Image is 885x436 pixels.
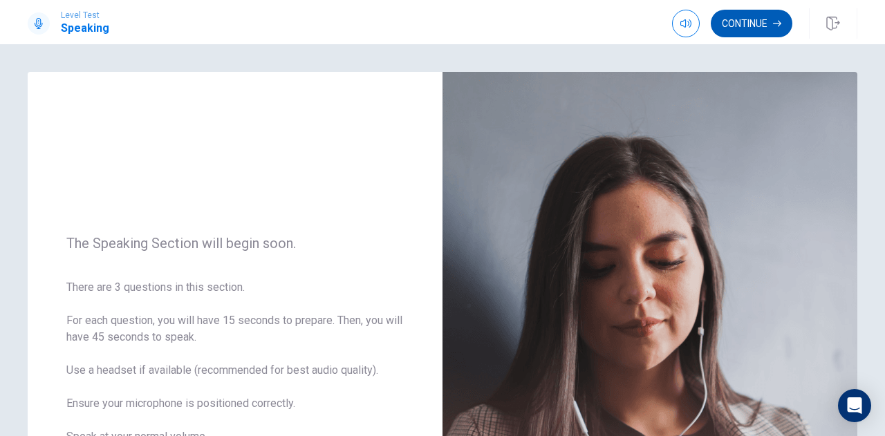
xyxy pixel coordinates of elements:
h1: Speaking [61,20,109,37]
div: Open Intercom Messenger [838,389,871,422]
span: The Speaking Section will begin soon. [66,235,404,252]
span: Level Test [61,10,109,20]
button: Continue [711,10,792,37]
